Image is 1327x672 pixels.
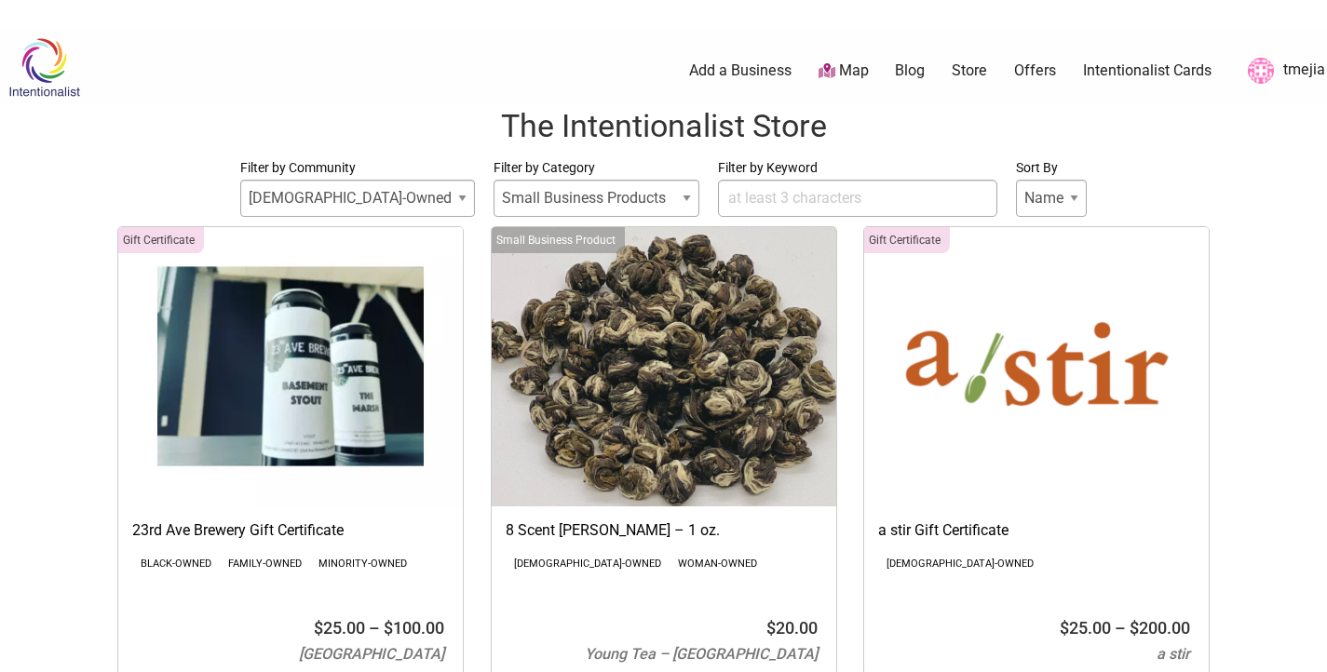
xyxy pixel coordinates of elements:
[1130,618,1190,638] bdi: 200.00
[384,618,444,638] bdi: 100.00
[492,227,625,253] div: Click to show only this category
[1239,54,1325,87] a: tmejia
[689,60,792,81] a: Add a Business
[1083,60,1212,81] a: Intentionalist Cards
[1115,618,1126,638] span: –
[1016,156,1087,180] label: Sort By
[1130,618,1139,638] span: $
[240,156,475,180] label: Filter by Community
[118,227,204,253] div: Click to show only this category
[673,554,762,573] li: Click to show only this community
[132,520,449,541] h3: 23rd Ave Brewery Gift Certificate
[585,645,818,663] span: Young Tea – [GEOGRAPHIC_DATA]
[882,554,1038,573] li: Click to show only this community
[136,554,216,573] li: Click to show only this community
[1014,60,1056,81] a: Offers
[1060,618,1111,638] bdi: 25.00
[1060,618,1069,638] span: $
[952,60,987,81] a: Store
[766,618,776,638] span: $
[384,618,393,638] span: $
[494,156,699,180] label: Filter by Category
[766,618,818,638] bdi: 20.00
[299,645,444,663] span: [GEOGRAPHIC_DATA]
[878,520,1195,541] h3: a stir Gift Certificate
[509,554,666,573] li: Click to show only this community
[314,618,323,638] span: $
[506,520,822,541] h3: 8 Scent [PERSON_NAME] – 1 oz.
[819,60,869,82] a: Map
[19,104,1308,149] h1: The Intentionalist Store
[492,227,836,506] img: Young Tea 8 Scent Jasmine Green Pearl
[314,618,365,638] bdi: 25.00
[223,554,306,573] li: Click to show only this community
[314,554,412,573] li: Click to show only this community
[369,618,380,638] span: –
[718,156,997,180] label: Filter by Keyword
[864,227,950,253] div: Click to show only this category
[718,180,997,217] input: at least 3 characters
[895,60,925,81] a: Blog
[1157,645,1190,663] span: a stir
